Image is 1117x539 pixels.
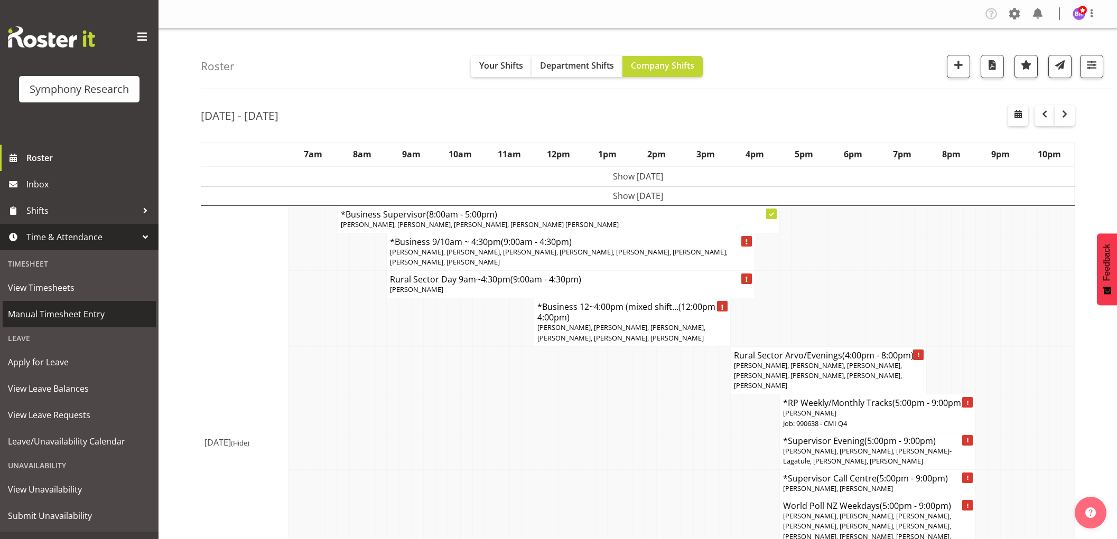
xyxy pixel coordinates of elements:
[510,273,581,285] span: (9:00am - 4:30pm)
[878,142,927,166] th: 7pm
[201,60,235,72] h4: Roster
[864,435,936,447] span: (5:00pm - 9:00pm)
[734,361,902,390] span: [PERSON_NAME], [PERSON_NAME], [PERSON_NAME], [PERSON_NAME], [PERSON_NAME], [PERSON_NAME], [PERSON...
[390,237,751,247] h4: *Business 9/10am ~ 4:30pm
[8,26,95,48] img: Rosterit website logo
[1102,244,1112,281] span: Feedback
[734,350,924,361] h4: Rural Sector Arvo/Evenings
[338,142,387,166] th: 8am
[829,142,878,166] th: 6pm
[981,55,1004,78] button: Download a PDF of the roster according to the set date range.
[3,275,156,301] a: View Timesheets
[783,473,973,484] h4: *Supervisor Call Centre
[341,220,619,229] span: [PERSON_NAME], [PERSON_NAME], [PERSON_NAME], [PERSON_NAME] [PERSON_NAME]
[3,327,156,349] div: Leave
[631,60,694,71] span: Company Shifts
[3,503,156,529] a: Submit Unavailability
[1097,233,1117,305] button: Feedback - Show survey
[1085,507,1096,518] img: help-xxl-2.png
[288,142,338,166] th: 7am
[8,381,151,396] span: View Leave Balances
[201,186,1075,205] td: Show [DATE]
[681,142,730,166] th: 3pm
[26,203,137,219] span: Shifts
[341,209,776,220] h4: *Business Supervisor
[783,484,893,493] span: [PERSON_NAME], [PERSON_NAME]
[8,433,151,449] span: Leave/Unavailability Calendar
[1014,55,1038,78] button: Highlight an important date within the roster.
[30,81,129,97] div: Symphony Research
[426,209,497,220] span: (8:00am - 5:00pm)
[880,500,951,512] span: (5:00pm - 9:00pm)
[3,375,156,402] a: View Leave Balances
[842,349,914,361] span: (4:00pm - 8:00pm)
[3,428,156,455] a: Leave/Unavailability Calendar
[947,55,970,78] button: Add a new shift
[3,402,156,428] a: View Leave Requests
[537,301,720,323] span: (12:00pm - 4:00pm)
[540,60,614,71] span: Department Shifts
[26,176,153,192] span: Inbox
[1025,142,1075,166] th: 10pm
[779,142,829,166] th: 5pm
[231,438,249,448] span: (Hide)
[3,253,156,275] div: Timesheet
[8,508,151,524] span: Submit Unavailability
[976,142,1025,166] th: 9pm
[26,150,153,166] span: Roster
[390,274,751,285] h4: Rural Sector Day 9am~4:30pm
[632,142,681,166] th: 2pm
[479,60,523,71] span: Your Shifts
[387,142,436,166] th: 9am
[1073,7,1085,20] img: bhavik-kanna1260.jpg
[534,142,583,166] th: 12pm
[390,285,443,294] span: [PERSON_NAME]
[1008,105,1028,126] button: Select a specific date within the roster.
[537,301,727,323] h4: *Business 12~4:00pm (mixed shift...
[390,247,728,267] span: [PERSON_NAME], [PERSON_NAME], [PERSON_NAME], [PERSON_NAME], [PERSON_NAME], [PERSON_NAME], [PERSON...
[501,236,572,248] span: (9:00am - 4:30pm)
[783,500,973,511] h4: World Poll NZ Weekdays
[471,56,532,77] button: Your Shifts
[537,323,705,342] span: [PERSON_NAME], [PERSON_NAME], [PERSON_NAME], [PERSON_NAME], [PERSON_NAME], [PERSON_NAME]
[1048,55,1072,78] button: Send a list of all shifts for the selected filtered period to all rostered employees.
[1080,55,1103,78] button: Filter Shifts
[877,472,948,484] span: (5:00pm - 9:00pm)
[622,56,703,77] button: Company Shifts
[8,306,151,322] span: Manual Timesheet Entry
[783,408,836,418] span: [PERSON_NAME]
[201,166,1075,186] td: Show [DATE]
[3,349,156,375] a: Apply for Leave
[8,354,151,370] span: Apply for Leave
[8,280,151,296] span: View Timesheets
[730,142,779,166] th: 4pm
[436,142,485,166] th: 10am
[783,446,952,466] span: [PERSON_NAME], [PERSON_NAME], [PERSON_NAME]-Lagatule, [PERSON_NAME], [PERSON_NAME]
[8,481,151,497] span: View Unavailability
[927,142,976,166] th: 8pm
[532,56,622,77] button: Department Shifts
[8,407,151,423] span: View Leave Requests
[783,436,973,446] h4: *Supervisor Evening
[892,397,964,409] span: (5:00pm - 9:00pm)
[783,419,973,429] p: Job: 990638 - CMI Q4
[3,301,156,327] a: Manual Timesheet Entry
[583,142,632,166] th: 1pm
[201,109,278,122] h2: [DATE] - [DATE]
[485,142,534,166] th: 11am
[3,455,156,476] div: Unavailability
[783,398,973,408] h4: *RP Weekly/Monthly Tracks
[3,476,156,503] a: View Unavailability
[26,229,137,245] span: Time & Attendance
